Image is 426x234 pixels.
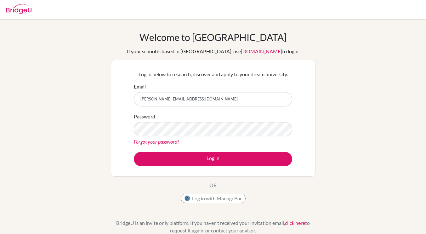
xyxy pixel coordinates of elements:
p: OR [209,181,217,189]
button: Log in [134,152,292,166]
label: Email [134,83,146,90]
a: [DOMAIN_NAME] [241,48,282,54]
p: Log in below to research, discover and apply to your dream university. [134,71,292,78]
div: If your school is based in [GEOGRAPHIC_DATA], use to login. [127,48,299,55]
a: Forgot your password? [134,139,179,145]
h1: Welcome to [GEOGRAPHIC_DATA] [139,31,287,43]
label: Password [134,113,155,120]
img: Bridge-U [6,4,31,14]
button: Log in with ManageBac [181,194,246,203]
a: click here [285,220,305,226]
